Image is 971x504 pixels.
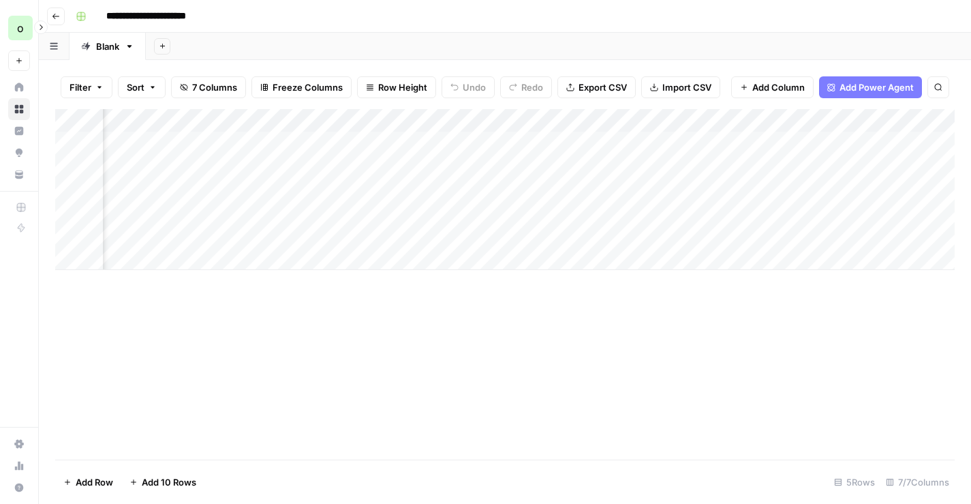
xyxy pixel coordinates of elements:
[55,471,121,493] button: Add Row
[8,120,30,142] a: Insights
[839,80,914,94] span: Add Power Agent
[829,471,880,493] div: 5 Rows
[61,76,112,98] button: Filter
[142,475,196,489] span: Add 10 Rows
[8,11,30,45] button: Workspace: opascope
[463,80,486,94] span: Undo
[752,80,805,94] span: Add Column
[192,80,237,94] span: 7 Columns
[579,80,627,94] span: Export CSV
[273,80,343,94] span: Freeze Columns
[662,80,711,94] span: Import CSV
[8,142,30,164] a: Opportunities
[8,477,30,499] button: Help + Support
[641,76,720,98] button: Import CSV
[251,76,352,98] button: Freeze Columns
[557,76,636,98] button: Export CSV
[70,33,146,60] a: Blank
[731,76,814,98] button: Add Column
[76,475,113,489] span: Add Row
[442,76,495,98] button: Undo
[819,76,922,98] button: Add Power Agent
[8,455,30,477] a: Usage
[96,40,119,53] div: Blank
[8,98,30,120] a: Browse
[171,76,246,98] button: 7 Columns
[880,471,955,493] div: 7/7 Columns
[127,80,144,94] span: Sort
[8,76,30,98] a: Home
[357,76,436,98] button: Row Height
[8,433,30,455] a: Settings
[17,20,24,36] span: o
[121,471,204,493] button: Add 10 Rows
[70,80,91,94] span: Filter
[500,76,552,98] button: Redo
[118,76,166,98] button: Sort
[8,164,30,186] a: Your Data
[521,80,543,94] span: Redo
[378,80,427,94] span: Row Height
